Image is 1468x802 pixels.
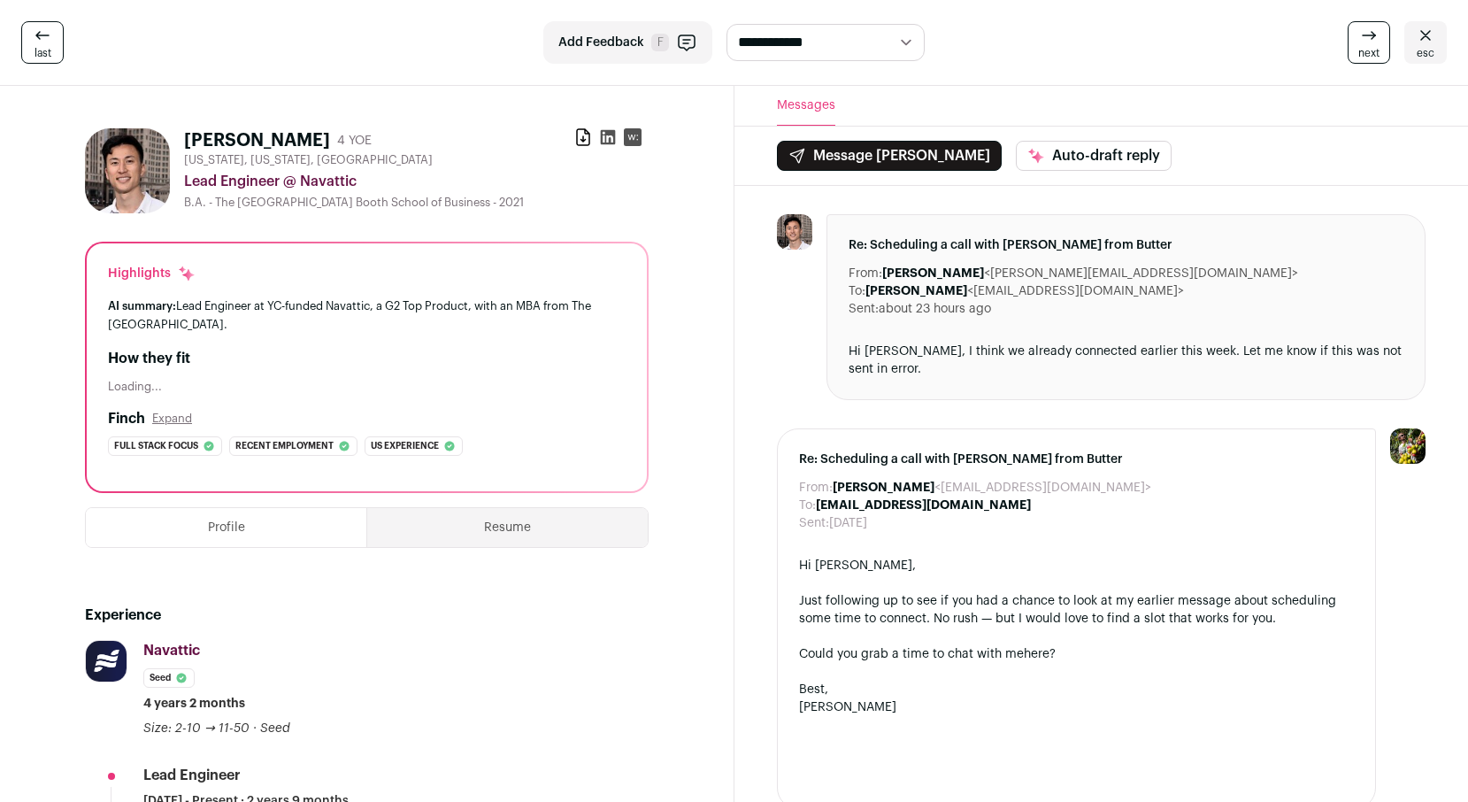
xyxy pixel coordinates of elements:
div: B.A. - The [GEOGRAPHIC_DATA] Booth School of Business - 2021 [184,196,649,210]
div: Loading... [108,380,626,394]
div: Lead Engineer at YC-funded Navattic, a G2 Top Product, with an MBA from The [GEOGRAPHIC_DATA]. [108,297,626,334]
b: [PERSON_NAME] [865,285,967,297]
div: Just following up to see if you had a chance to look at my earlier message about scheduling some ... [799,592,1355,628]
span: AI summary: [108,300,176,312]
span: Recent employment [235,437,334,455]
dt: To: [849,282,865,300]
b: [EMAIL_ADDRESS][DOMAIN_NAME] [816,499,1031,512]
div: Highlights [108,265,196,282]
span: Seed [260,722,290,735]
h2: Finch [108,408,145,429]
div: [PERSON_NAME] [799,698,1355,716]
dt: Sent: [799,514,829,532]
span: · [253,720,257,737]
div: Could you grab a time to chat with me ? [799,645,1355,663]
div: Hi [PERSON_NAME], [799,557,1355,575]
h2: How they fit [108,348,626,369]
a: here [1024,648,1049,660]
dt: Sent: [849,300,879,318]
button: Profile [86,508,366,547]
h1: [PERSON_NAME] [184,128,330,153]
h2: Experience [85,605,649,626]
img: 59ed3fc80484580fbdffb3e4f54e1169ca3106cb8b0294332848d742d69c8990 [777,214,812,250]
button: Auto-draft reply [1016,141,1172,171]
li: Seed [143,668,195,688]
span: Us experience [371,437,439,455]
span: [US_STATE], [US_STATE], [GEOGRAPHIC_DATA] [184,153,433,167]
dd: about 23 hours ago [879,300,991,318]
div: 4 YOE [337,132,372,150]
button: Message [PERSON_NAME] [777,141,1002,171]
span: Full stack focus [114,437,198,455]
button: Resume [367,508,647,547]
button: Add Feedback F [543,21,712,64]
a: esc [1404,21,1447,64]
a: next [1348,21,1390,64]
dt: To: [799,497,816,514]
div: Lead Engineer [143,766,241,785]
img: 59ed3fc80484580fbdffb3e4f54e1169ca3106cb8b0294332848d742d69c8990 [85,128,170,213]
span: Re: Scheduling a call with [PERSON_NAME] from Butter [799,451,1355,468]
dd: [DATE] [829,514,867,532]
span: Add Feedback [558,34,644,51]
span: Navattic [143,644,200,658]
img: f2c1c23bb0d96570219cb48a6948e91aa097241a79c3ebb4e4aa140d13a29bcd.png [86,641,127,682]
button: Expand [152,412,192,426]
button: Messages [777,86,835,126]
dd: <[EMAIL_ADDRESS][DOMAIN_NAME]> [865,282,1184,300]
span: last [35,46,51,60]
a: last [21,21,64,64]
b: [PERSON_NAME] [882,267,984,280]
dd: <[PERSON_NAME][EMAIL_ADDRESS][DOMAIN_NAME]> [882,265,1298,282]
div: Lead Engineer @ Navattic [184,171,649,192]
span: Re: Scheduling a call with [PERSON_NAME] from Butter [849,236,1404,254]
span: esc [1417,46,1434,60]
span: F [651,34,669,51]
span: 4 years 2 months [143,695,245,713]
b: [PERSON_NAME] [833,482,934,494]
div: Best, [799,681,1355,698]
dd: <[EMAIL_ADDRESS][DOMAIN_NAME]> [833,479,1151,497]
img: 6689865-medium_jpg [1390,428,1426,464]
dt: From: [799,479,833,497]
span: Size: 2-10 → 11-50 [143,722,250,735]
div: Hi [PERSON_NAME], I think we already connected earlier this week. Let me know if this was not sen... [849,343,1404,378]
dt: From: [849,265,882,282]
span: next [1358,46,1380,60]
